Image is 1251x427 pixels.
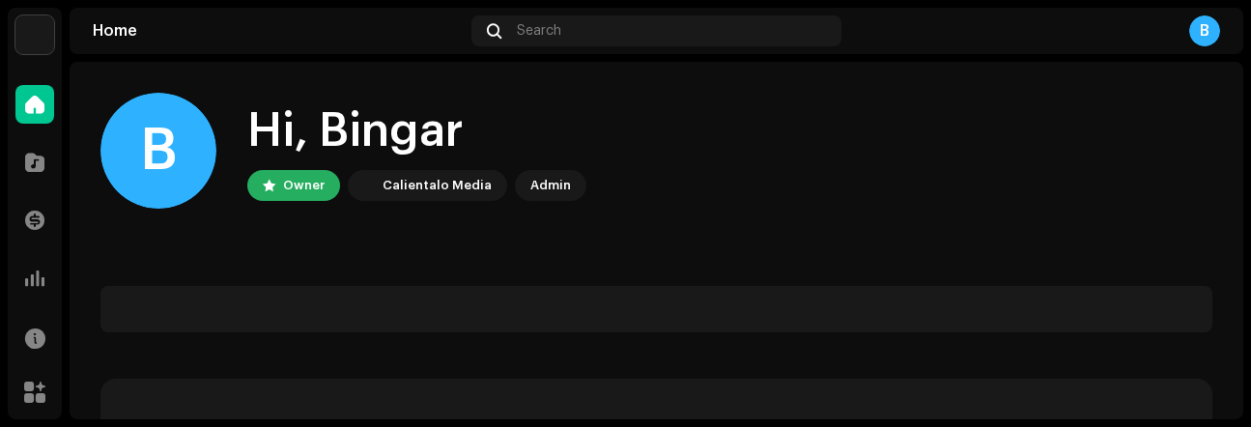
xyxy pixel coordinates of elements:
[530,174,571,197] div: Admin
[1189,15,1220,46] div: B
[247,100,586,162] div: Hi, Bingar
[15,15,54,54] img: 4d5a508c-c80f-4d99-b7fb-82554657661d
[93,23,464,39] div: Home
[100,93,216,209] div: B
[283,174,325,197] div: Owner
[352,174,375,197] img: 4d5a508c-c80f-4d99-b7fb-82554657661d
[517,23,561,39] span: Search
[383,174,492,197] div: Calientalo Media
